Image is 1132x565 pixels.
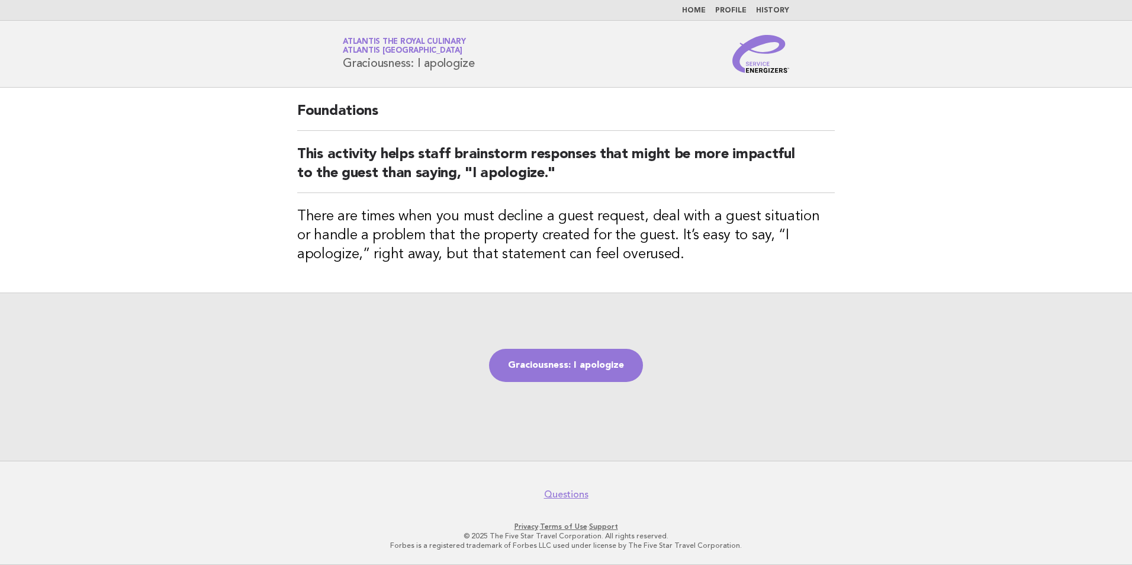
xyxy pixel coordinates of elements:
a: Atlantis the Royal CulinaryAtlantis [GEOGRAPHIC_DATA] [343,38,465,54]
img: Service Energizers [732,35,789,73]
h3: There are times when you must decline a guest request, deal with a guest situation or handle a pr... [297,207,835,264]
p: © 2025 The Five Star Travel Corporation. All rights reserved. [204,531,928,541]
h2: This activity helps staff brainstorm responses that might be more impactful to the guest than say... [297,145,835,193]
h2: Foundations [297,102,835,131]
a: Graciousness: I apologize [489,349,643,382]
a: History [756,7,789,14]
a: Home [682,7,706,14]
p: · · [204,522,928,531]
a: Questions [544,489,588,500]
p: Forbes is a registered trademark of Forbes LLC used under license by The Five Star Travel Corpora... [204,541,928,550]
a: Terms of Use [540,522,587,531]
a: Support [589,522,618,531]
span: Atlantis [GEOGRAPHIC_DATA] [343,47,462,55]
a: Profile [715,7,747,14]
h1: Graciousness: I apologize [343,38,475,69]
a: Privacy [514,522,538,531]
